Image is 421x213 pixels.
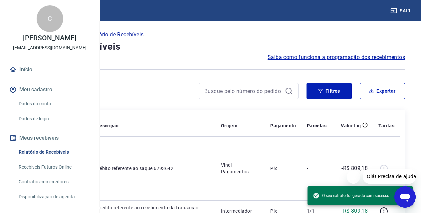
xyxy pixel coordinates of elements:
iframe: Botão para abrir a janela de mensagens [394,186,416,208]
p: [EMAIL_ADDRESS][DOMAIN_NAME] [13,44,87,51]
div: C [37,5,63,32]
p: Valor Líq. [341,122,362,129]
a: Recebíveis Futuros Online [16,160,92,174]
input: Busque pelo número do pedido [204,86,282,96]
button: Filtros [307,83,352,99]
p: Origem [221,122,237,129]
button: Exportar [360,83,405,99]
a: Saiba como funciona a programação dos recebimentos [268,53,405,61]
a: Disponibilização de agenda [16,190,92,204]
p: -R$ 809,18 [341,164,368,172]
p: [PERSON_NAME] [23,35,76,42]
button: Meus recebíveis [8,131,92,145]
h4: Relatório de Recebíveis [16,40,405,53]
iframe: Mensagem da empresa [363,169,416,184]
span: O seu extrato foi gerado com sucesso! [313,192,390,199]
a: Relatório de Recebíveis [16,145,92,159]
button: Meu cadastro [8,82,92,97]
p: Relatório de Recebíveis [86,31,143,39]
span: Olá! Precisa de ajuda? [4,5,56,10]
a: Dados da conta [16,97,92,111]
button: Sair [389,5,413,17]
p: Parcelas [307,122,326,129]
iframe: Fechar mensagem [347,170,360,184]
p: Descrição [97,122,119,129]
p: Débito referente ao saque 6793642 [97,165,210,172]
p: - [307,165,326,172]
p: Tarifas [378,122,394,129]
a: Início [8,62,92,77]
a: Dados de login [16,112,92,126]
a: Contratos com credores [16,175,92,189]
p: Vindi Pagamentos [221,162,260,175]
p: Pagamento [270,122,296,129]
p: Pix [270,165,296,172]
